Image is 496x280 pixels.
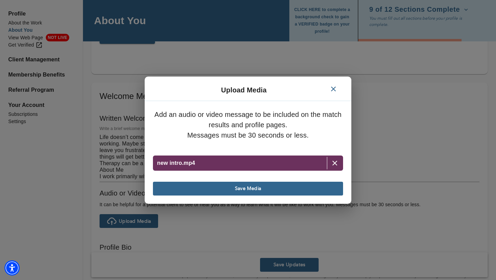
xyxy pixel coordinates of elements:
p: Messages must be 30 seconds or less. [153,130,343,140]
div: Accessibility Menu [4,260,20,276]
span: Save Media [156,185,340,192]
p: new intro.mp4 [157,159,195,167]
p: Upload Media [221,85,267,95]
button: Save Media [153,182,343,196]
p: Add an audio or video message to be included on the match results and profile pages. [153,109,343,130]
